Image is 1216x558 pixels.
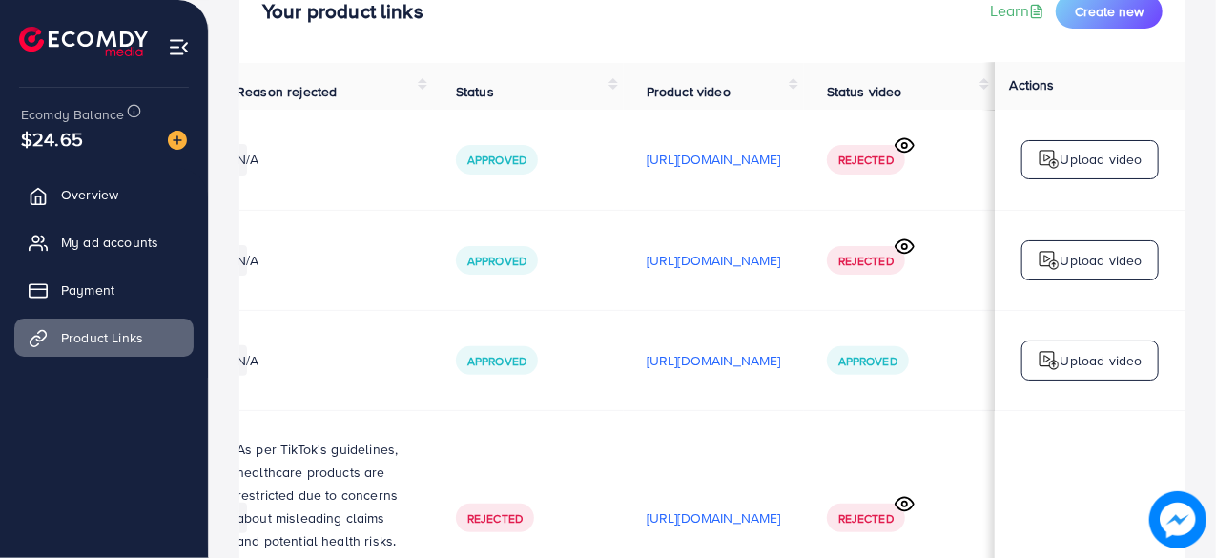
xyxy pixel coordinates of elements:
[1075,2,1144,21] span: Create new
[1061,349,1143,372] p: Upload video
[1061,249,1143,272] p: Upload video
[21,125,83,153] span: $24.65
[19,27,148,56] img: logo
[838,253,894,269] span: Rejected
[168,131,187,150] img: image
[237,440,398,550] span: As per TikTok's guidelines, healthcare products are restricted due to concerns about misleading c...
[647,506,781,529] p: [URL][DOMAIN_NAME]
[647,249,781,272] p: [URL][DOMAIN_NAME]
[237,351,258,370] span: N/A
[168,36,190,58] img: menu
[647,82,731,101] span: Product video
[1061,148,1143,171] p: Upload video
[467,152,526,168] span: Approved
[647,349,781,372] p: [URL][DOMAIN_NAME]
[1010,75,1055,94] span: Actions
[61,328,143,347] span: Product Links
[14,223,194,261] a: My ad accounts
[647,148,781,171] p: [URL][DOMAIN_NAME]
[61,280,114,300] span: Payment
[14,271,194,309] a: Payment
[1038,148,1061,171] img: logo
[838,353,897,369] span: Approved
[838,510,894,527] span: Rejected
[456,82,494,101] span: Status
[21,105,124,124] span: Ecomdy Balance
[237,82,337,101] span: Reason rejected
[61,185,118,204] span: Overview
[61,233,158,252] span: My ad accounts
[237,251,258,270] span: N/A
[1038,249,1061,272] img: logo
[1038,349,1061,372] img: logo
[838,152,894,168] span: Rejected
[1149,491,1206,548] img: image
[237,150,258,169] span: N/A
[14,176,194,214] a: Overview
[14,319,194,357] a: Product Links
[467,510,523,527] span: Rejected
[827,82,902,101] span: Status video
[467,253,526,269] span: Approved
[467,353,526,369] span: Approved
